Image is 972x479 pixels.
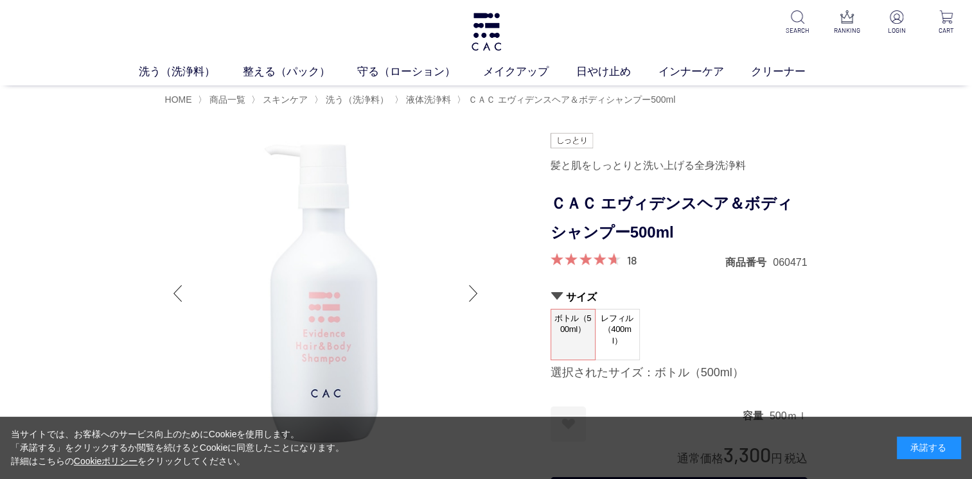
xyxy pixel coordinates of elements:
a: HOME [165,94,192,105]
a: 洗う（洗浄料） [139,64,243,80]
div: 当サイトでは、お客様へのサービス向上のためにCookieを使用します。 「承諾する」をクリックするか閲覧を続けるとCookieに同意したことになります。 詳細はこちらの をクリックしてください。 [11,428,345,468]
a: スキンケア [260,94,308,105]
li: 〉 [251,94,311,106]
dd: 060471 [773,256,807,269]
li: 〉 [314,94,392,106]
li: 〉 [198,94,249,106]
h1: ＣＡＣ エヴィデンスヘア＆ボディシャンプー500ml [551,189,808,247]
a: お気に入りに登録する [551,406,586,442]
span: 液体洗浄料 [406,94,451,105]
a: SEARCH [782,10,813,35]
div: 髪と肌をしっとりと洗い上げる全身洗浄料 [551,155,808,177]
li: 〉 [457,94,678,106]
a: ＣＡＣ エヴィデンスヘア＆ボディシャンプー500ml [466,94,675,105]
a: クリーナー [751,64,833,80]
h2: サイズ [551,290,808,304]
a: Cookieポリシー [74,456,138,466]
a: 守る（ローション） [357,64,483,80]
span: スキンケア [263,94,308,105]
p: CART [930,26,962,35]
img: logo [470,13,503,51]
span: 商品一覧 [209,94,245,105]
a: 日やけ止め [576,64,658,80]
a: LOGIN [881,10,912,35]
a: 18 [627,253,637,267]
dt: 商品番号 [725,256,773,269]
a: 整える（パック） [243,64,358,80]
div: 承諾する [897,437,961,459]
img: しっとり [551,133,593,148]
p: SEARCH [782,26,813,35]
dt: 容量 [743,409,770,422]
a: 液体洗浄料 [403,94,451,105]
a: インナーケア [658,64,752,80]
span: 洗う（洗浄料） [326,94,389,105]
span: レフィル（400ml） [596,309,639,350]
p: LOGIN [881,26,912,35]
a: 洗う（洗浄料） [323,94,389,105]
img: ＣＡＣ エヴィデンスヘア＆ボディシャンプー500ml ボトル（500ml） [165,133,486,454]
span: ＣＡＣ エヴィデンスヘア＆ボディシャンプー500ml [468,94,675,105]
dd: 500ｍｌ [770,409,808,422]
div: 選択されたサイズ：ボトル（500ml） [551,365,808,381]
span: ボトル（500ml） [551,309,595,346]
a: メイクアップ [483,64,576,80]
a: RANKING [831,10,863,35]
a: CART [930,10,962,35]
p: RANKING [831,26,863,35]
a: 商品一覧 [207,94,245,105]
li: 〉 [394,94,454,106]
